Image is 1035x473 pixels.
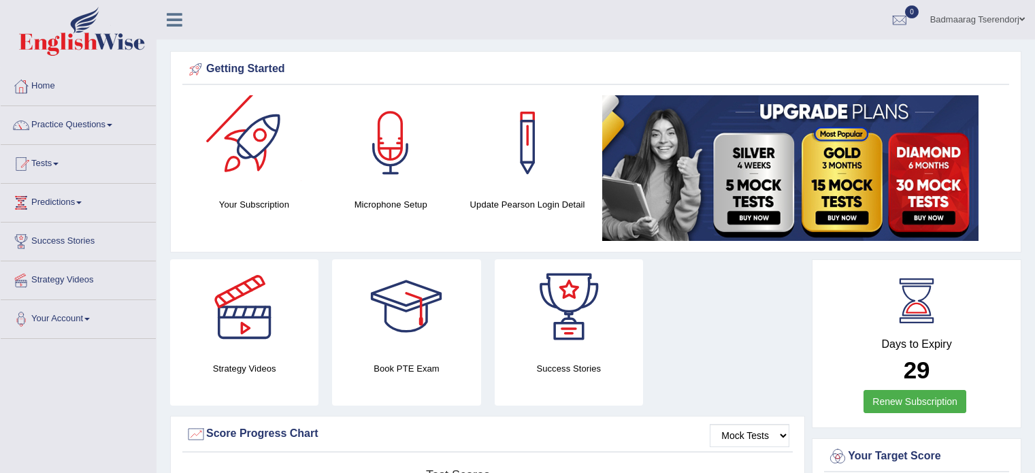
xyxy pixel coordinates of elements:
a: Home [1,67,156,101]
h4: Days to Expiry [827,338,1006,350]
a: Predictions [1,184,156,218]
h4: Strategy Videos [170,361,318,376]
a: Success Stories [1,223,156,257]
span: 0 [905,5,919,18]
a: Practice Questions [1,106,156,140]
h4: Microphone Setup [329,197,453,212]
a: Renew Subscription [864,390,966,413]
h4: Success Stories [495,361,643,376]
a: Your Account [1,300,156,334]
img: small5.jpg [602,95,979,241]
h4: Your Subscription [193,197,316,212]
a: Strategy Videos [1,261,156,295]
div: Score Progress Chart [186,424,789,444]
div: Your Target Score [827,446,1006,467]
h4: Book PTE Exam [332,361,480,376]
a: Tests [1,145,156,179]
b: 29 [904,357,930,383]
h4: Update Pearson Login Detail [466,197,589,212]
div: Getting Started [186,59,1006,80]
